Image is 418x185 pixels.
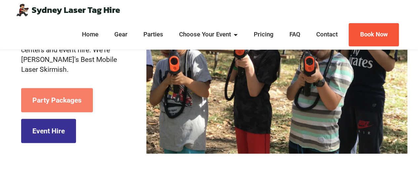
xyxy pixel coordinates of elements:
[16,3,29,17] img: Mobile Laser Tag Parties Sydney
[177,30,240,39] a: Choose Your Event
[142,30,165,39] a: Parties
[21,35,125,74] p: Kids Parties, Youth Groups, OOSH centers and event hire. We're [PERSON_NAME]'s Best Mobile Laser ...
[287,30,302,39] a: FAQ
[314,30,339,39] a: Contact
[112,30,129,39] a: Gear
[252,30,275,39] a: Pricing
[80,30,100,39] a: Home
[21,119,76,143] a: Event Hire
[349,23,399,46] a: Book Now
[21,88,93,113] a: Party Packages
[32,6,120,14] a: Sydney Laser Tag Hire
